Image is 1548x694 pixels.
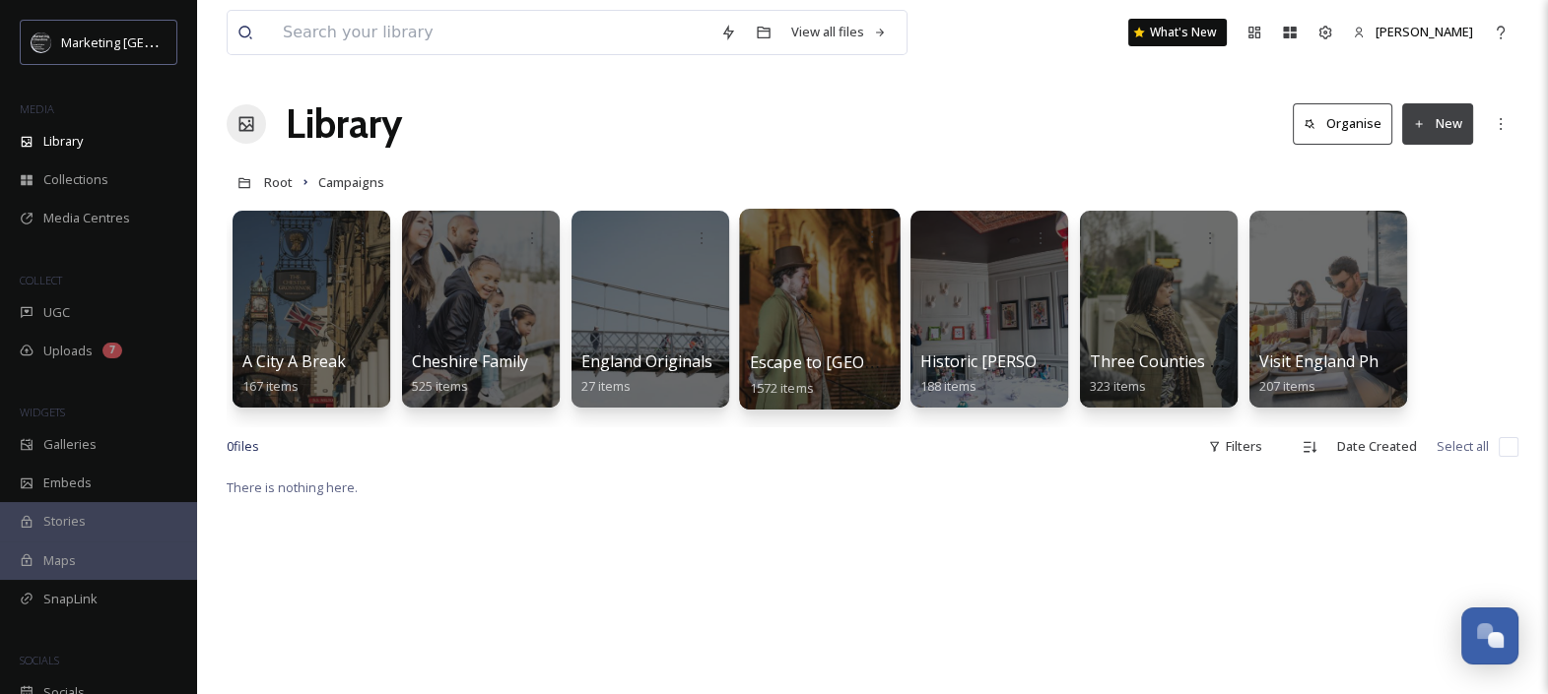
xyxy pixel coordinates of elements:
[20,653,59,667] span: SOCIALS
[61,32,248,51] span: Marketing [GEOGRAPHIC_DATA]
[412,377,468,395] span: 525 items
[581,350,712,372] span: England Originals
[242,352,346,395] a: A City A Break167 items
[43,435,97,454] span: Galleries
[1461,607,1518,664] button: Open Chat
[1293,103,1402,144] a: Organise
[920,352,1108,395] a: Historic [PERSON_NAME]188 items
[102,343,122,358] div: 7
[43,512,86,531] span: Stories
[412,350,528,372] span: Cheshire Family
[1090,350,1288,372] span: Three Counties Connected
[20,101,54,116] span: MEDIA
[43,342,93,360] span: Uploads
[273,11,710,54] input: Search your library
[227,478,358,496] span: There is nothing here.
[1343,13,1483,51] a: [PERSON_NAME]
[1259,350,1457,372] span: Visit England Photography
[1402,103,1473,144] button: New
[1293,103,1392,144] button: Organise
[412,352,528,395] a: Cheshire Family525 items
[1128,19,1227,46] a: What's New
[750,351,988,373] span: Escape to [GEOGRAPHIC_DATA]
[43,303,70,322] span: UGC
[264,170,293,194] a: Root
[242,377,299,395] span: 167 items
[750,353,988,397] a: Escape to [GEOGRAPHIC_DATA]1572 items
[581,352,712,395] a: England Originals27 items
[20,405,65,419] span: WIDGETS
[43,473,92,492] span: Embeds
[264,173,293,191] span: Root
[43,590,98,608] span: SnapLink
[43,132,83,151] span: Library
[43,209,130,227] span: Media Centres
[318,173,384,191] span: Campaigns
[318,170,384,194] a: Campaigns
[581,377,631,395] span: 27 items
[750,378,814,396] span: 1572 items
[32,32,51,52] img: MC-Logo-01.svg
[43,551,76,570] span: Maps
[1090,352,1288,395] a: Three Counties Connected323 items
[286,95,402,154] a: Library
[20,273,62,287] span: COLLECT
[227,437,259,456] span: 0 file s
[920,377,976,395] span: 188 items
[43,170,108,189] span: Collections
[1198,427,1272,466] div: Filters
[1259,352,1457,395] a: Visit England Photography207 items
[1437,437,1489,456] span: Select all
[1327,427,1427,466] div: Date Created
[1090,377,1146,395] span: 323 items
[1259,377,1315,395] span: 207 items
[242,350,346,372] span: A City A Break
[781,13,897,51] a: View all files
[920,350,1108,372] span: Historic [PERSON_NAME]
[1376,23,1473,40] span: [PERSON_NAME]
